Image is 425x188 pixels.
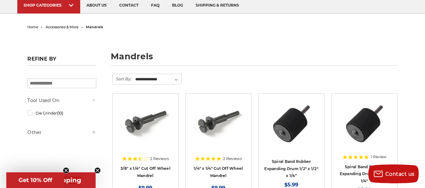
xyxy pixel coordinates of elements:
[223,157,242,161] span: 2 Reviews
[368,164,419,183] button: Contact us
[6,172,64,188] div: Get 10% OffClose teaser
[27,56,96,66] h5: Refine by
[385,171,415,177] span: Contact us
[120,166,171,178] a: 3/8" x 1/4" Cut Off Wheel Mandrel
[194,166,243,178] a: 1/4" x 1/4" Cut Off Wheel Mandrel
[63,167,69,174] button: Close teaser
[46,25,79,29] a: accessories & more
[117,98,174,155] a: 3/8" inch x 1/4" inch mandrel
[27,108,96,119] a: Die Grinder
[340,164,389,183] a: Spiral Band Rubber Expanding Drum 1" x 1" x 1/4"
[150,157,169,161] span: 2 Reviews
[193,98,243,148] img: 1/4" inch x 1/4" inch mandrel
[263,98,320,155] a: BHA's 1-1/2 inch x 1/2 inch rubber drum bottom profile, for reliable spiral band attachment.
[190,98,247,155] a: 1/4" inch x 1/4" inch mandrel
[266,98,316,148] img: BHA's 1-1/2 inch x 1/2 inch rubber drum bottom profile, for reliable spiral band attachment.
[27,97,96,104] h5: Tool Used On
[27,25,38,29] a: home
[336,98,393,155] a: BHA's 1 inch x 1 inch rubber drum bottom profile, for reliable spiral band attachment.
[24,3,74,8] div: SHOP CATEGORIES
[134,75,181,84] select: Sort By:
[113,74,131,83] label: Sort By:
[120,98,171,148] img: 3/8" inch x 1/4" inch mandrel
[284,182,298,188] span: $5.99
[19,177,52,184] span: Get 10% Off
[6,172,96,188] div: Get Free ShippingClose teaser
[111,52,398,66] h1: mandrels
[339,98,389,148] img: BHA's 1 inch x 1 inch rubber drum bottom profile, for reliable spiral band attachment.
[371,155,387,159] span: 1 Review
[86,25,103,29] span: mandrels
[94,167,101,174] button: Close teaser
[264,159,318,178] a: Spiral Band Rubber Expanding Drum 1/2" x 1/2" x 1/4"
[27,129,96,136] h5: Other
[57,111,63,115] span: (10)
